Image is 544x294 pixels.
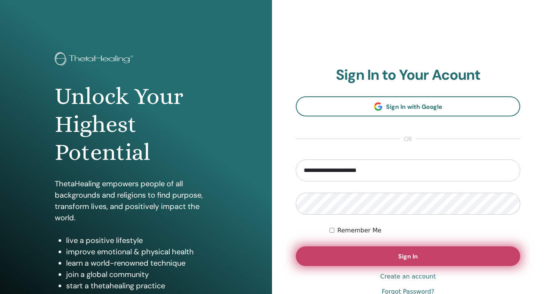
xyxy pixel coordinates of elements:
span: or [400,135,416,144]
a: Create an account [380,272,436,281]
span: Sign In with Google [386,103,442,111]
p: ThetaHealing empowers people of all backgrounds and religions to find purpose, transform lives, a... [55,178,217,223]
span: Sign In [398,252,418,260]
li: improve emotional & physical health [66,246,217,257]
h2: Sign In to Your Acount [296,67,520,84]
li: join a global community [66,269,217,280]
div: Keep me authenticated indefinitely or until I manually logout [329,226,520,235]
button: Sign In [296,246,520,266]
li: start a thetahealing practice [66,280,217,291]
a: Sign In with Google [296,96,520,116]
label: Remember Me [337,226,382,235]
li: learn a world-renowned technique [66,257,217,269]
h1: Unlock Your Highest Potential [55,82,217,167]
li: live a positive lifestyle [66,235,217,246]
